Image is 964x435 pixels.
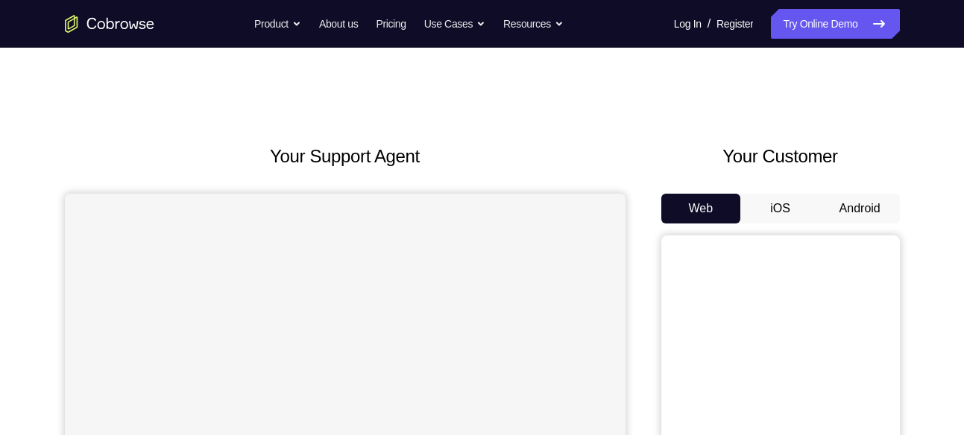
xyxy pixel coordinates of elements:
[65,15,154,33] a: Go to the home page
[740,194,820,223] button: iOS
[661,194,741,223] button: Web
[319,9,358,39] a: About us
[820,194,900,223] button: Android
[771,9,899,39] a: Try Online Demo
[503,9,564,39] button: Resources
[376,9,406,39] a: Pricing
[254,9,301,39] button: Product
[674,9,702,39] a: Log In
[708,15,711,33] span: /
[716,9,753,39] a: Register
[661,143,900,170] h2: Your Customer
[424,9,485,39] button: Use Cases
[65,143,626,170] h2: Your Support Agent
